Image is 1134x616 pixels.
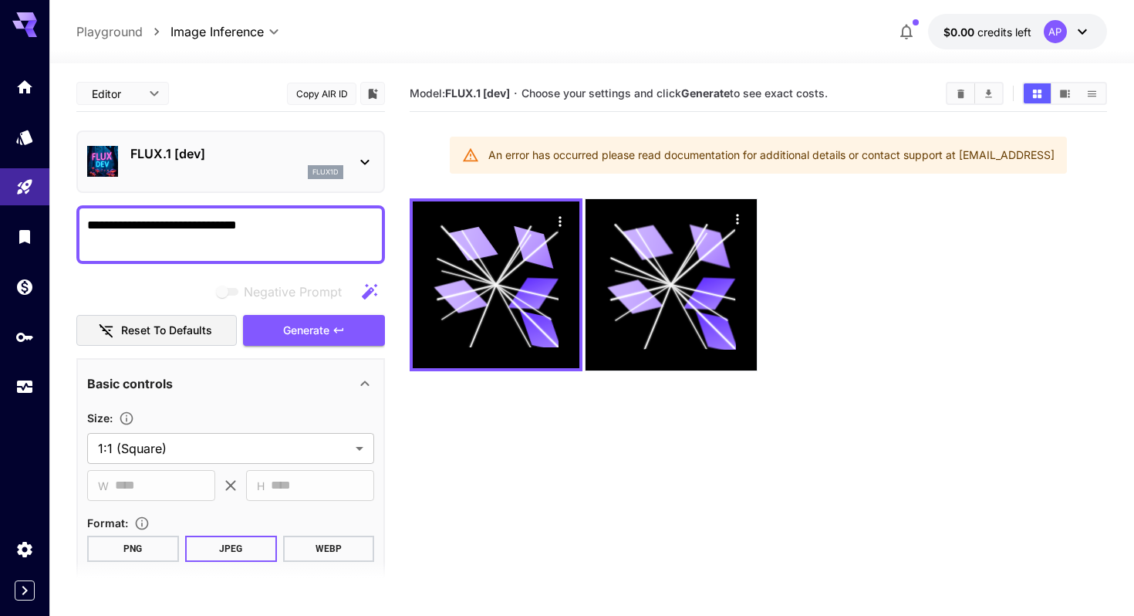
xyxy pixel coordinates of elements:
[213,282,354,301] span: Negative prompts are not compatible with the selected model.
[76,22,143,41] a: Playground
[15,540,34,559] div: Settings
[681,86,730,100] b: Generate
[244,283,342,301] span: Negative Prompt
[130,144,343,163] p: FLUX.1 [dev]
[366,84,380,103] button: Add to library
[947,83,974,103] button: Clear Images
[15,277,34,296] div: Wallet
[76,22,170,41] nav: breadcrumb
[98,477,109,495] span: W
[170,22,264,41] span: Image Inference
[87,374,173,393] p: Basic controls
[15,580,35,601] button: Expand sidebar
[98,439,349,458] span: 1:1 (Square)
[87,138,374,185] div: FLUX.1 [dev]flux1d
[15,227,34,246] div: Library
[287,83,356,105] button: Copy AIR ID
[975,83,1002,103] button: Download All
[725,207,748,230] div: Actions
[15,377,34,397] div: Usage
[15,178,34,197] div: Playground
[312,167,339,178] p: flux1d
[943,24,1031,40] div: $0.00
[1024,83,1051,103] button: Show images in grid view
[87,411,113,425] span: Size :
[1022,82,1107,105] div: Show images in grid viewShow images in video viewShow images in list view
[15,127,34,147] div: Models
[243,315,385,347] button: Generate
[548,209,572,232] div: Actions
[257,477,265,495] span: H
[514,84,518,103] p: ·
[15,77,34,96] div: Home
[113,411,140,426] button: Adjust the dimensions of the generated image by specifying its width and height in pixels, or sel...
[128,516,156,531] button: Choose the file format for the output image.
[1078,83,1105,103] button: Show images in list view
[185,536,277,562] button: JPEG
[87,516,128,530] span: Format :
[87,536,179,562] button: PNG
[92,86,140,102] span: Editor
[943,25,977,39] span: $0.00
[1044,20,1067,43] div: AP
[928,14,1107,49] button: $0.00AP
[410,86,510,100] span: Model:
[445,86,510,100] b: FLUX.1 [dev]
[76,315,237,347] button: Reset to defaults
[1051,83,1078,103] button: Show images in video view
[488,141,1055,169] div: An error has occurred please read documentation for additional details or contact support at [EMA...
[15,327,34,347] div: API Keys
[946,82,1004,105] div: Clear ImagesDownload All
[977,25,1031,39] span: credits left
[283,536,375,562] button: WEBP
[283,321,329,340] span: Generate
[521,86,828,100] span: Choose your settings and click to see exact costs.
[87,365,374,402] div: Basic controls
